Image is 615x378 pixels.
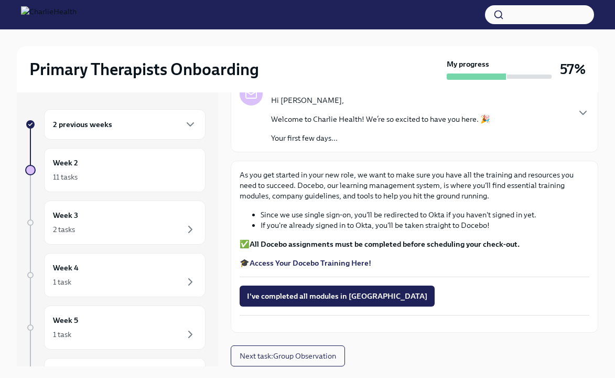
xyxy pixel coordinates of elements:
h6: Week 4 [53,262,79,274]
div: 1 task [53,277,71,287]
span: Next task : Group Observation [240,351,336,361]
button: Next task:Group Observation [231,345,345,366]
h6: Week 3 [53,209,78,221]
p: Hi [PERSON_NAME], [271,95,490,106]
a: Week 41 task [25,253,206,297]
button: I've completed all modules in [GEOGRAPHIC_DATA] [240,286,435,307]
span: I've completed all modules in [GEOGRAPHIC_DATA] [247,291,427,301]
p: As you get started in your new role, we want to make sure you have all the training and resources... [240,170,589,201]
strong: My progress [447,59,489,69]
a: Week 51 task [25,306,206,350]
div: 11 tasks [53,172,78,182]
h6: Week 2 [53,157,78,169]
h6: Week 5 [53,314,78,326]
li: Since we use single sign-on, you'll be redirected to Okta if you haven't signed in yet. [261,209,589,220]
p: Your first few days... [271,133,490,143]
a: Week 32 tasks [25,201,206,245]
div: 2 tasks [53,224,75,235]
div: 2 previous weeks [44,109,206,140]
p: Welcome to Charlie Health! We’re so excited to have you here. 🎉 [271,114,490,124]
h2: Primary Therapists Onboarding [29,59,259,80]
strong: All Docebo assignments must be completed before scheduling your check-out. [250,239,520,249]
p: 🎓 [240,258,589,268]
div: 1 task [53,329,71,340]
h6: 2 previous weeks [53,119,112,130]
img: CharlieHealth [21,6,77,23]
h3: 57% [560,60,586,79]
a: Access Your Docebo Training Here! [250,258,371,268]
li: If you're already signed in to Okta, you'll be taken straight to Docebo! [261,220,589,230]
p: ✅ [240,239,589,249]
a: Week 211 tasks [25,148,206,192]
